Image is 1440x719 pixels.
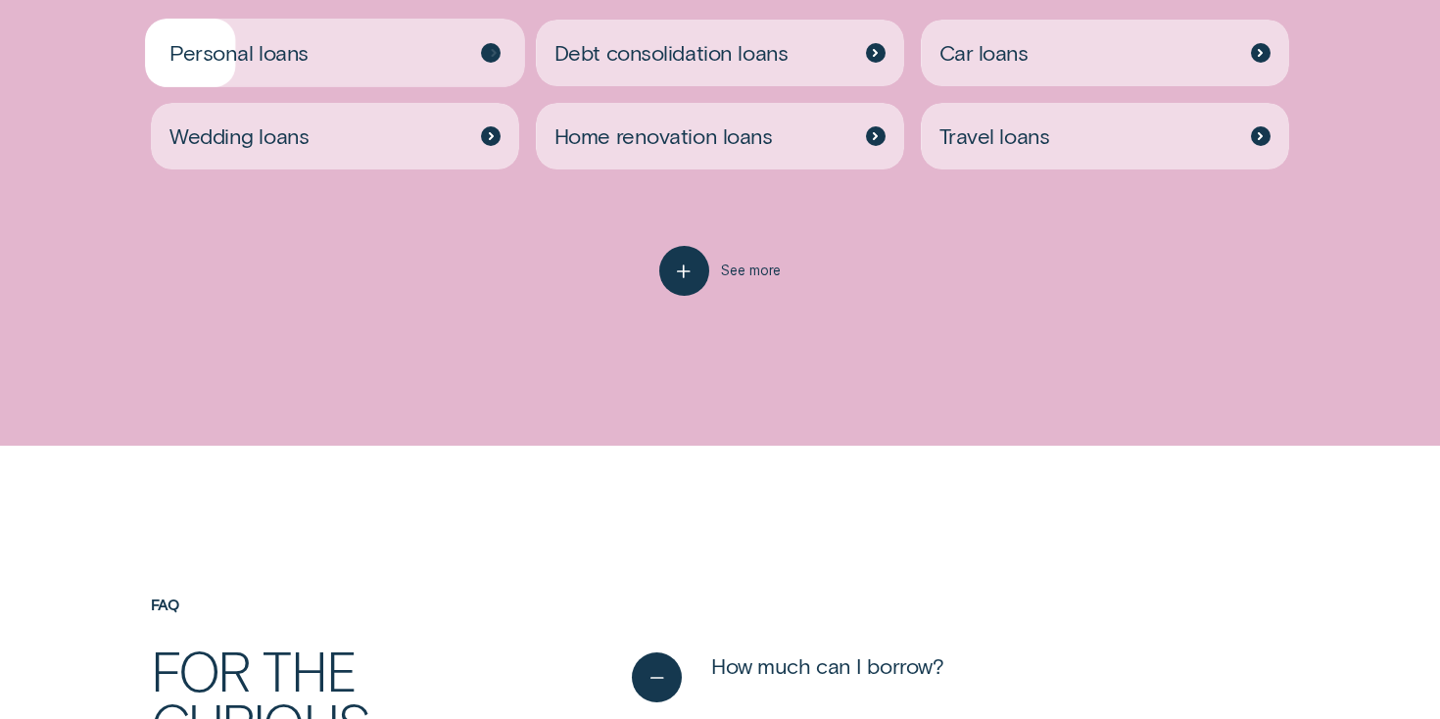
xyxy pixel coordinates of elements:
span: Home renovation loans [554,122,773,150]
span: Debt consolidation loans [554,39,788,67]
a: Debt consolidation loans [536,20,904,86]
button: See less [632,652,943,702]
span: Travel loans [939,122,1050,150]
button: See more [659,246,782,296]
a: Home renovation loans [536,103,904,169]
span: Personal loans [169,39,309,67]
span: See more [721,263,781,279]
a: Travel loans [921,103,1289,169]
a: Car loans [921,20,1289,86]
a: Personal loans [151,20,519,86]
span: Car loans [939,39,1029,67]
span: Wedding loans [169,122,309,150]
a: Wedding loans [151,103,519,169]
h4: FAQ [151,597,519,614]
span: How much can I borrow? [711,652,943,680]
